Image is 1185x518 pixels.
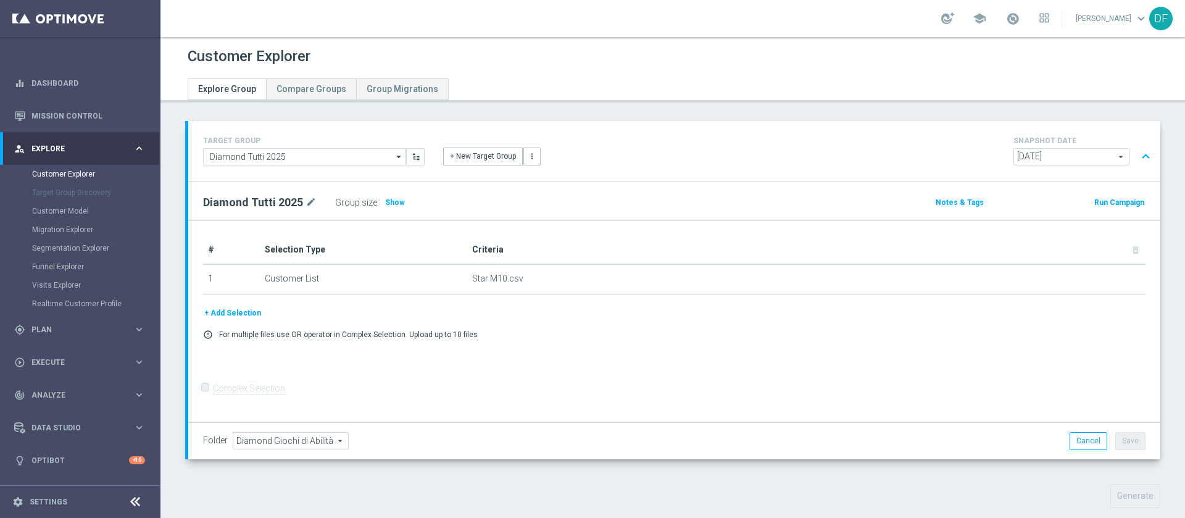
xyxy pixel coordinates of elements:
button: Generate [1110,484,1160,508]
button: more_vert [523,148,541,165]
a: Settings [30,498,67,506]
label: Folder [203,435,228,446]
button: equalizer Dashboard [14,78,146,88]
a: Visits Explorer [32,280,128,290]
button: + Add Selection [203,306,262,320]
span: Data Studio [31,424,133,432]
span: Show [385,198,405,207]
div: TARGET GROUP arrow_drop_down + New Target Group more_vert SNAPSHOT DATE arrow_drop_down expand_less [203,133,1145,169]
i: keyboard_arrow_right [133,324,145,335]
div: Dashboard [14,67,145,99]
span: Compare Groups [276,84,346,94]
div: Funnel Explorer [32,257,159,276]
div: Explore [14,143,133,154]
div: Realtime Customer Profile [32,295,159,313]
a: Customer Explorer [32,169,128,179]
a: Dashboard [31,67,145,99]
i: track_changes [14,390,25,401]
button: person_search Explore keyboard_arrow_right [14,144,146,154]
span: keyboard_arrow_down [1134,12,1148,25]
i: lightbulb [14,455,25,466]
i: arrow_drop_down [393,149,405,165]
div: Visits Explorer [32,276,159,295]
label: : [377,198,379,208]
span: school [973,12,986,25]
button: play_circle_outline Execute keyboard_arrow_right [14,357,146,367]
button: expand_less [1137,145,1155,169]
i: play_circle_outline [14,357,25,368]
label: Group size [335,198,377,208]
a: Segmentation Explorer [32,243,128,253]
td: 1 [203,264,260,295]
input: Select Existing or Create New [203,148,406,165]
div: Customer Explorer [32,165,159,183]
a: Migration Explorer [32,225,128,235]
td: Customer List [260,264,467,295]
span: Execute [31,359,133,366]
i: keyboard_arrow_right [133,143,145,154]
i: more_vert [528,152,536,161]
i: gps_fixed [14,324,25,335]
div: Target Group Discovery [32,183,159,202]
span: Plan [31,326,133,333]
span: Explore [31,145,133,152]
div: DF [1149,7,1173,30]
span: Explore Group [198,84,256,94]
i: person_search [14,143,25,154]
i: error_outline [203,330,213,340]
h2: Diamond Tutti 2025 [203,195,303,210]
button: lightbulb Optibot +10 [14,456,146,466]
span: Group Migrations [367,84,438,94]
div: Customer Model [32,202,159,220]
label: Complex Selection [213,383,285,395]
i: keyboard_arrow_right [133,389,145,401]
button: Run Campaign [1093,196,1145,209]
span: Star M10.csv [472,274,523,284]
button: Notes & Tags [934,196,985,209]
div: Analyze [14,390,133,401]
div: Mission Control [14,99,145,132]
div: Optibot [14,444,145,477]
button: Mission Control [14,111,146,121]
p: For multiple files use OR operator in Complex Selection. Upload up to 10 files [219,330,478,340]
a: Funnel Explorer [32,262,128,272]
th: Selection Type [260,236,467,264]
button: Data Studio keyboard_arrow_right [14,423,146,433]
i: keyboard_arrow_right [133,356,145,368]
div: Data Studio [14,422,133,433]
i: mode_edit [306,195,317,210]
a: [PERSON_NAME]keyboard_arrow_down [1075,9,1149,28]
a: Mission Control [31,99,145,132]
div: +10 [129,456,145,464]
ul: Tabs [188,78,449,100]
th: # [203,236,260,264]
i: equalizer [14,78,25,89]
h4: SNAPSHOT DATE [1013,136,1155,145]
div: Segmentation Explorer [32,239,159,257]
button: Save [1115,432,1145,449]
h1: Customer Explorer [188,48,310,65]
button: Cancel [1070,432,1107,449]
a: Customer Model [32,206,128,216]
span: Criteria [472,244,504,254]
div: Execute [14,357,133,368]
div: Plan [14,324,133,335]
button: gps_fixed Plan keyboard_arrow_right [14,325,146,335]
a: Optibot [31,444,129,477]
span: Analyze [31,391,133,399]
button: + New Target Group [443,148,523,165]
button: track_changes Analyze keyboard_arrow_right [14,390,146,400]
a: Realtime Customer Profile [32,299,128,309]
i: keyboard_arrow_right [133,422,145,433]
h4: TARGET GROUP [203,136,425,145]
div: Migration Explorer [32,220,159,239]
i: settings [12,496,23,508]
